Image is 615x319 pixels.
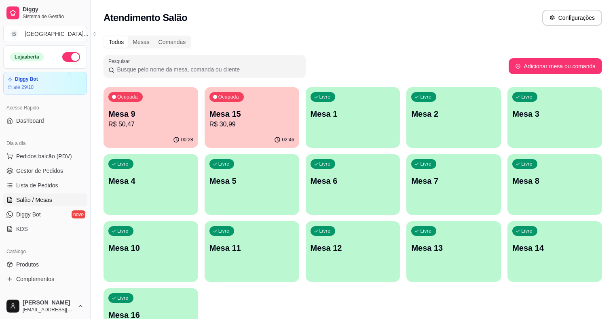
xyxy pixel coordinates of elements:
p: Mesa 6 [311,175,395,187]
p: Livre [117,161,129,167]
button: LivreMesa 12 [306,221,400,282]
p: Mesa 3 [512,108,597,120]
a: Salão / Mesas [3,193,87,206]
span: Complementos [16,275,54,283]
span: B [10,30,18,38]
div: Catálogo [3,245,87,258]
p: R$ 30,99 [209,120,294,129]
p: R$ 50,47 [108,120,193,129]
p: Livre [117,295,129,301]
button: Configurações [542,10,602,26]
p: Livre [420,228,431,234]
button: LivreMesa 2 [406,87,501,148]
span: Diggy [23,6,84,13]
p: Mesa 8 [512,175,597,187]
p: Mesa 14 [512,242,597,254]
p: Mesa 7 [411,175,496,187]
p: 00:28 [181,136,193,143]
button: LivreMesa 7 [406,154,501,215]
span: Dashboard [16,117,44,125]
a: DiggySistema de Gestão [3,3,87,23]
p: Livre [521,161,533,167]
a: Dashboard [3,114,87,127]
button: Adicionar mesa ou comanda [509,58,602,74]
span: [EMAIL_ADDRESS][DOMAIN_NAME] [23,306,74,313]
button: LivreMesa 10 [104,221,198,282]
p: Ocupada [117,94,138,100]
div: Dia a dia [3,137,87,150]
p: Mesa 9 [108,108,193,120]
a: Diggy Botaté 29/10 [3,72,87,95]
label: Pesquisar [108,58,133,65]
p: Livre [117,228,129,234]
p: Livre [521,228,533,234]
p: Livre [521,94,533,100]
span: Sistema de Gestão [23,13,84,20]
button: OcupadaMesa 15R$ 30,9902:46 [205,87,299,148]
p: Livre [218,161,230,167]
button: LivreMesa 14 [507,221,602,282]
div: Loja aberta [10,52,44,61]
span: KDS [16,225,28,233]
a: Gestor de Pedidos [3,164,87,177]
p: Mesa 12 [311,242,395,254]
p: Livre [420,94,431,100]
p: Mesa 11 [209,242,294,254]
a: Diggy Botnovo [3,208,87,221]
a: Produtos [3,258,87,271]
button: LivreMesa 1 [306,87,400,148]
span: Gestor de Pedidos [16,167,63,175]
button: LivreMesa 5 [205,154,299,215]
p: Mesa 15 [209,108,294,120]
article: Diggy Bot [15,76,38,82]
p: Livre [319,228,331,234]
p: Mesa 2 [411,108,496,120]
button: LivreMesa 8 [507,154,602,215]
div: Acesso Rápido [3,101,87,114]
span: Pedidos balcão (PDV) [16,152,72,160]
a: Lista de Pedidos [3,179,87,192]
p: Livre [319,161,331,167]
button: Pedidos balcão (PDV) [3,150,87,163]
span: Diggy Bot [16,210,41,218]
span: Lista de Pedidos [16,181,58,189]
p: 02:46 [282,136,294,143]
p: Ocupada [218,94,239,100]
span: [PERSON_NAME] [23,299,74,306]
p: Mesa 1 [311,108,395,120]
p: Livre [319,94,331,100]
button: LivreMesa 3 [507,87,602,148]
button: Alterar Status [62,52,80,62]
a: KDS [3,222,87,235]
button: Select a team [3,26,87,42]
button: LivreMesa 11 [205,221,299,282]
h2: Atendimento Salão [104,11,187,24]
input: Pesquisar [114,65,301,73]
button: OcupadaMesa 9R$ 50,4700:28 [104,87,198,148]
p: Livre [420,161,431,167]
p: Mesa 5 [209,175,294,187]
p: Livre [218,228,230,234]
div: Comandas [154,36,190,48]
button: [PERSON_NAME][EMAIL_ADDRESS][DOMAIN_NAME] [3,296,87,316]
span: Produtos [16,260,39,269]
p: Mesa 13 [411,242,496,254]
p: Mesa 10 [108,242,193,254]
button: LivreMesa 4 [104,154,198,215]
div: [GEOGRAPHIC_DATA] ... [25,30,88,38]
article: até 29/10 [13,84,34,90]
button: LivreMesa 6 [306,154,400,215]
span: Salão / Mesas [16,196,52,204]
p: Mesa 4 [108,175,193,187]
div: Mesas [128,36,154,48]
div: Todos [104,36,128,48]
a: Complementos [3,273,87,285]
button: LivreMesa 13 [406,221,501,282]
